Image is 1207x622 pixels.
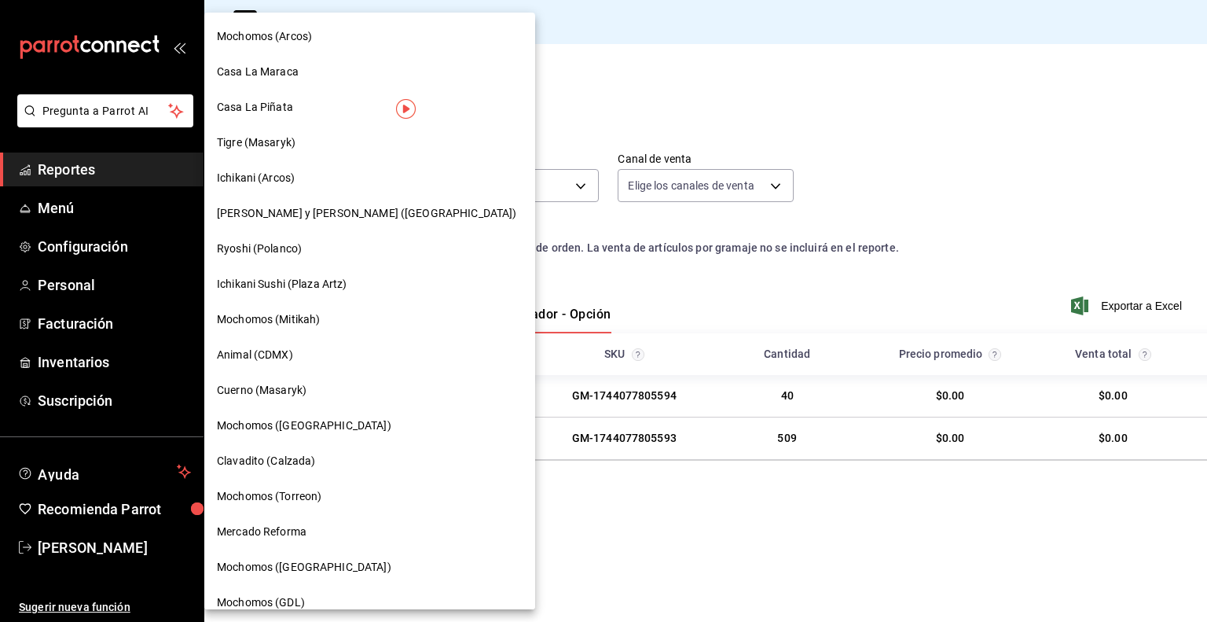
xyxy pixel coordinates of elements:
[204,267,535,302] div: Ichikani Sushi (Plaza Artz)
[217,594,305,611] span: Mochomos (GDL)
[217,559,391,576] span: Mochomos ([GEOGRAPHIC_DATA])
[204,443,535,479] div: Clavadito (Calzada)
[204,54,535,90] div: Casa La Maraca
[217,524,306,540] span: Mercado Reforma
[217,64,299,80] span: Casa La Maraca
[217,170,295,186] span: Ichikani (Arcos)
[217,488,321,505] span: Mochomos (Torreon)
[217,28,312,45] span: Mochomos (Arcos)
[217,205,516,222] span: [PERSON_NAME] y [PERSON_NAME] ([GEOGRAPHIC_DATA])
[204,373,535,408] div: Cuerno (Masaryk)
[217,99,293,116] span: Casa La Piñata
[396,99,416,119] img: Tooltip marker
[204,125,535,160] div: Tigre (Masaryk)
[217,311,320,328] span: Mochomos (Mitikah)
[217,418,391,434] span: Mochomos ([GEOGRAPHIC_DATA])
[204,19,535,54] div: Mochomos (Arcos)
[204,479,535,514] div: Mochomos (Torreon)
[204,514,535,550] div: Mercado Reforma
[204,337,535,373] div: Animal (CDMX)
[204,302,535,337] div: Mochomos (Mitikah)
[217,276,347,293] span: Ichikani Sushi (Plaza Artz)
[204,231,535,267] div: Ryoshi (Polanco)
[204,585,535,620] div: Mochomos (GDL)
[204,408,535,443] div: Mochomos ([GEOGRAPHIC_DATA])
[217,241,302,257] span: Ryoshi (Polanco)
[204,160,535,196] div: Ichikani (Arcos)
[217,134,295,151] span: Tigre (Masaryk)
[217,382,306,399] span: Cuerno (Masaryk)
[217,453,316,469] span: Clavadito (Calzada)
[204,90,535,125] div: Casa La Piñata
[217,347,293,363] span: Animal (CDMX)
[204,550,535,585] div: Mochomos ([GEOGRAPHIC_DATA])
[204,196,535,231] div: [PERSON_NAME] y [PERSON_NAME] ([GEOGRAPHIC_DATA])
